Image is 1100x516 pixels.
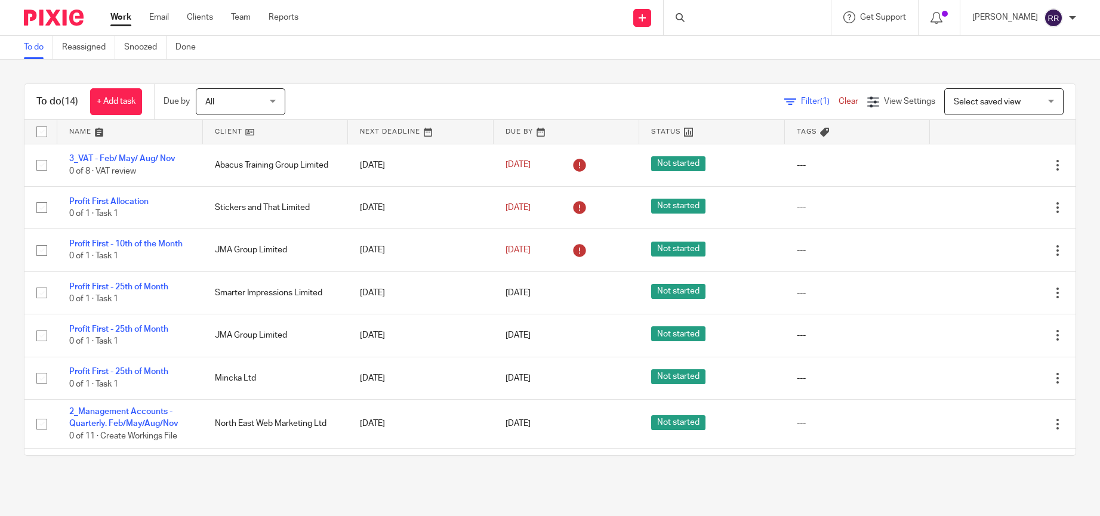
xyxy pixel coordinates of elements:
[69,240,183,248] a: Profit First - 10th of the Month
[90,88,142,115] a: + Add task
[348,449,494,498] td: [DATE]
[797,418,919,430] div: ---
[164,95,190,107] p: Due by
[797,159,919,171] div: ---
[797,202,919,214] div: ---
[797,372,919,384] div: ---
[69,167,136,175] span: 0 of 8 · VAT review
[348,229,494,271] td: [DATE]
[187,11,213,23] a: Clients
[348,400,494,449] td: [DATE]
[69,197,149,206] a: Profit First Allocation
[839,97,858,106] a: Clear
[203,449,349,498] td: Mincka Ltd
[860,13,906,21] span: Get Support
[651,156,705,171] span: Not started
[203,229,349,271] td: JMA Group Limited
[69,367,168,376] a: Profit First - 25th of Month
[69,338,118,346] span: 0 of 1 · Task 1
[69,380,118,388] span: 0 of 1 · Task 1
[205,98,214,106] span: All
[61,97,78,106] span: (14)
[972,11,1038,23] p: [PERSON_NAME]
[69,155,175,163] a: 3_VAT - Feb/ May/ Aug/ Nov
[203,357,349,399] td: Mincka Ltd
[348,144,494,186] td: [DATE]
[203,400,349,449] td: North East Web Marketing Ltd
[801,97,839,106] span: Filter
[506,203,531,212] span: [DATE]
[797,128,817,135] span: Tags
[203,314,349,357] td: JMA Group Limited
[506,161,531,169] span: [DATE]
[506,420,531,428] span: [DATE]
[651,415,705,430] span: Not started
[24,10,84,26] img: Pixie
[348,186,494,228] td: [DATE]
[110,11,131,23] a: Work
[69,252,118,261] span: 0 of 1 · Task 1
[506,374,531,382] span: [DATE]
[348,271,494,314] td: [DATE]
[69,209,118,218] span: 0 of 1 · Task 1
[69,295,118,303] span: 0 of 1 · Task 1
[36,95,78,108] h1: To do
[24,36,53,59] a: To do
[149,11,169,23] a: Email
[651,369,705,384] span: Not started
[506,246,531,254] span: [DATE]
[954,98,1021,106] span: Select saved view
[797,329,919,341] div: ---
[62,36,115,59] a: Reassigned
[124,36,167,59] a: Snoozed
[797,244,919,256] div: ---
[651,284,705,299] span: Not started
[203,144,349,186] td: Abacus Training Group Limited
[203,271,349,314] td: Smarter Impressions Limited
[651,326,705,341] span: Not started
[797,287,919,299] div: ---
[69,407,178,428] a: 2_Management Accounts - Quarterly. Feb/May/Aug/Nov
[231,11,251,23] a: Team
[651,242,705,257] span: Not started
[884,97,935,106] span: View Settings
[69,283,168,291] a: Profit First - 25th of Month
[820,97,830,106] span: (1)
[651,199,705,214] span: Not started
[1044,8,1063,27] img: svg%3E
[69,432,177,440] span: 0 of 11 · Create Workings File
[506,289,531,297] span: [DATE]
[203,186,349,228] td: Stickers and That Limited
[348,314,494,357] td: [DATE]
[269,11,298,23] a: Reports
[348,357,494,399] td: [DATE]
[506,331,531,339] span: [DATE]
[175,36,205,59] a: Done
[69,325,168,333] a: Profit First - 25th of Month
